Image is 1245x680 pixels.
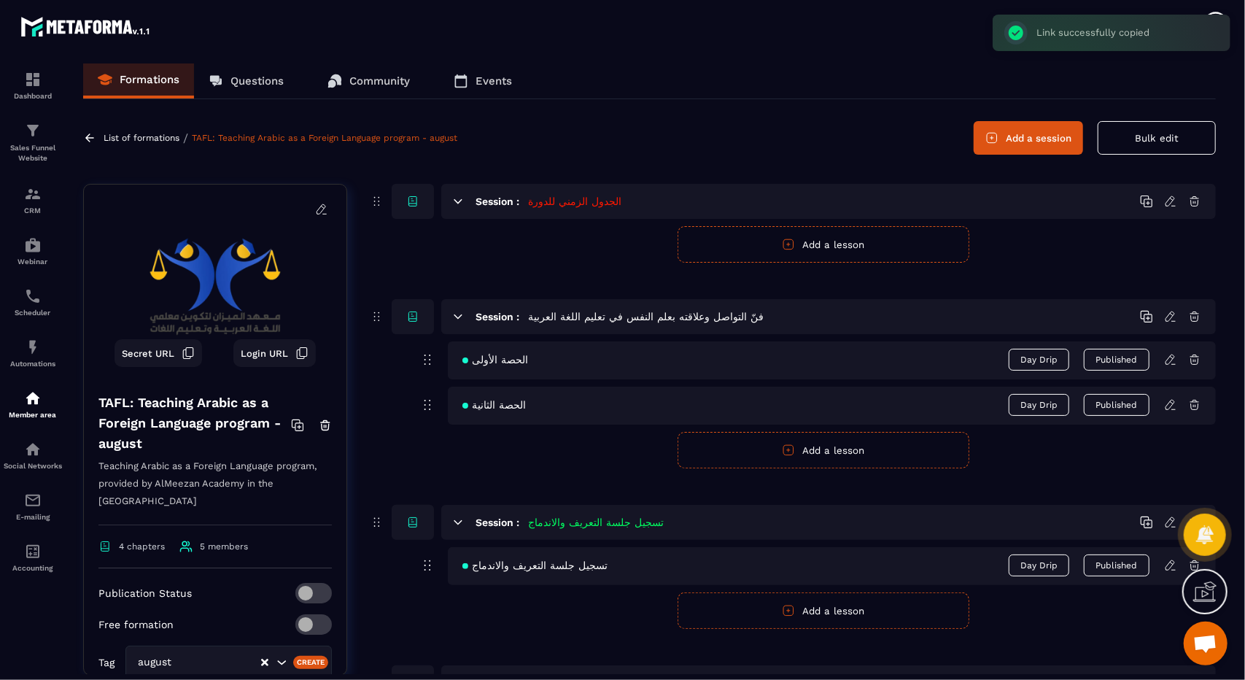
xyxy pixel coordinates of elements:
span: Day Drip [1009,349,1069,371]
p: Accounting [4,564,62,572]
a: Formations [83,63,194,98]
span: Login URL [241,348,288,359]
h4: TAFL: Teaching Arabic as a Foreign Language program - august [98,393,291,454]
p: Social Networks [4,462,62,470]
img: email [24,492,42,509]
h5: الجدول الزمني للدورة [528,194,621,209]
img: scheduler [24,287,42,305]
p: Tag [98,657,115,668]
button: Bulk edit [1098,121,1216,155]
p: Formations [120,73,179,86]
h5: فنّ التواصل وعلاقته بعلم النفس في تعليم اللغة العربية [528,309,764,324]
div: Create [293,656,329,669]
button: Login URL [233,339,316,367]
h6: Session : [476,311,519,322]
p: Free formation [98,619,174,630]
button: Published [1084,349,1149,371]
span: تسجيل جلسة التعريف والاندماج [462,560,608,571]
a: automationsautomationsWebinar [4,225,62,277]
span: الحصة الأولى [462,354,528,366]
h6: Session : [476,196,519,207]
img: automations [24,339,42,356]
img: automations [24,390,42,407]
input: Search for option [186,654,260,671]
a: Community [313,63,424,98]
p: E-mailing [4,513,62,521]
span: Day Drip [1009,394,1069,416]
span: / [183,131,188,145]
button: Add a lesson [678,432,969,468]
h5: تسجيل جلسة التعريف والاندماج [528,515,664,530]
img: background [95,196,336,378]
p: Webinar [4,258,62,266]
a: formationformationCRM [4,174,62,225]
p: CRM [4,206,62,215]
span: Secret URL [122,348,174,359]
span: الحصة الثانية [462,399,526,411]
a: TAFL: Teaching Arabic as a Foreign Language program - august [192,133,457,143]
p: Member area [4,411,62,419]
img: logo [20,13,152,39]
a: Ouvrir le chat [1184,622,1227,665]
button: Add a lesson [678,226,969,263]
button: Published [1084,555,1149,576]
span: 4 chapters [119,541,165,552]
a: social-networksocial-networkSocial Networks [4,430,62,481]
img: formation [24,122,42,139]
a: schedulerschedulerScheduler [4,277,62,328]
a: formationformationDashboard [4,60,62,111]
p: Sales Funnel Website [4,143,62,163]
p: Automations [4,360,62,368]
div: Search for option [125,646,332,679]
img: formation [24,71,42,88]
p: Scheduler [4,309,62,317]
button: Add a session [974,121,1083,155]
p: Community [349,74,410,88]
a: automationsautomationsAutomations [4,328,62,379]
a: accountantaccountantAccounting [4,532,62,583]
p: Publication Status [98,587,192,599]
img: formation [24,185,42,203]
p: Teaching Arabic as a Foreign Language program, provided by AlMeezan Academy in the [GEOGRAPHIC_DATA] [98,457,332,525]
img: accountant [24,543,42,560]
a: formationformationSales Funnel Website [4,111,62,174]
a: emailemailE-mailing [4,481,62,532]
p: Dashboard [4,92,62,100]
p: Questions [230,74,284,88]
span: august [135,654,186,671]
h6: Session : [476,517,519,528]
span: 5 members [200,541,248,552]
button: Clear Selected [261,657,268,668]
button: Published [1084,394,1149,416]
a: Questions [194,63,298,98]
p: Events [476,74,512,88]
img: social-network [24,441,42,458]
img: automations [24,236,42,254]
a: Events [439,63,527,98]
button: Secret URL [115,339,202,367]
a: automationsautomationsMember area [4,379,62,430]
button: Add a lesson [678,592,969,629]
a: List of formations [104,133,179,143]
span: Day Drip [1009,555,1069,576]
